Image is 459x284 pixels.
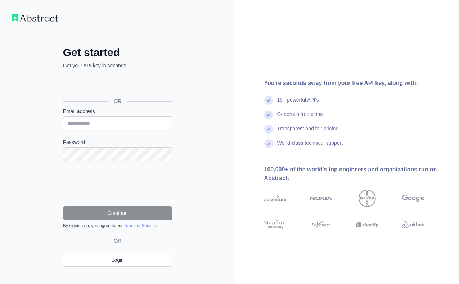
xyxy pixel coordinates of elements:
[63,139,172,146] label: Password
[264,79,448,87] div: You're seconds away from your free API key, along with:
[277,111,323,125] div: Generous free plans
[12,14,58,22] img: Workflow
[356,219,378,230] img: shopify
[264,219,287,230] img: stanford university
[108,98,127,105] span: OR
[63,253,172,267] a: Login
[264,125,273,134] img: check mark
[277,139,343,154] div: World-class technical support
[402,219,424,230] img: airbnb
[63,108,172,115] label: Email address
[59,77,175,93] iframe: Sign in with Google Button
[124,223,156,228] a: Terms of Service
[63,206,172,220] button: Continue
[277,96,319,111] div: 15+ powerful API's
[277,125,339,139] div: Transparent and fair pricing
[264,190,287,207] img: accenture
[402,190,424,207] img: google
[264,165,448,182] div: 100,000+ of the world's top engineers and organizations run on Abstract:
[264,111,273,119] img: check mark
[63,62,172,69] p: Get your API key in seconds
[310,190,332,207] img: nokia
[264,139,273,148] img: check mark
[63,223,172,229] div: By signing up, you agree to our .
[264,96,273,105] img: check mark
[63,170,172,198] iframe: reCAPTCHA
[310,219,332,230] img: payoneer
[63,46,172,59] h2: Get started
[111,237,124,244] span: OR
[359,190,376,207] img: bayer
